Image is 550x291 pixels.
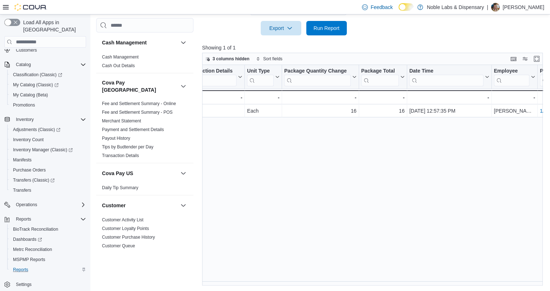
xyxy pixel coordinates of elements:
[10,265,31,274] a: Reports
[102,226,149,231] a: Customer Loyalty Points
[361,68,398,75] div: Package Total
[10,156,86,164] span: Manifests
[102,110,172,115] a: Fee and Settlement Summary - POS
[261,21,301,35] button: Export
[13,92,48,98] span: My Catalog (Beta)
[7,234,89,244] a: Dashboards
[247,68,280,86] button: Unit Type
[96,216,193,262] div: Customer
[16,282,31,287] span: Settings
[179,169,188,178] button: Cova Pay US
[13,226,58,232] span: BioTrack Reconciliation
[102,144,153,150] span: Tips by Budtender per Day
[16,216,31,222] span: Reports
[179,201,188,210] button: Customer
[186,68,236,86] div: Transaction Details
[102,226,149,231] span: Customer Loyalty Points
[491,3,500,12] div: Kinsey Varas
[494,68,529,86] div: Employee
[1,214,89,224] button: Reports
[13,72,62,78] span: Classification (Classic)
[13,236,42,242] span: Dashboards
[102,185,138,191] span: Daily Tip Summary
[371,4,393,11] span: Feedback
[102,39,147,46] h3: Cash Management
[494,93,535,102] div: -
[102,127,164,132] a: Payment and Settlement Details
[494,68,535,86] button: Employee
[265,21,297,35] span: Export
[13,127,60,133] span: Adjustments (Classic)
[13,215,86,223] span: Reports
[284,107,357,115] div: 16
[253,55,285,63] button: Sort fields
[13,187,31,193] span: Transfers
[361,107,404,115] div: 16
[13,115,86,124] span: Inventory
[13,60,86,69] span: Catalog
[13,102,35,108] span: Promotions
[7,265,89,275] button: Reports
[7,185,89,195] button: Transfers
[10,225,86,234] span: BioTrack Reconciliation
[521,55,529,63] button: Display options
[16,47,37,53] span: Customers
[13,115,37,124] button: Inventory
[102,235,155,240] a: Customer Purchase History
[247,68,274,86] div: Unit Type
[10,235,86,244] span: Dashboards
[7,255,89,265] button: MSPMP Reports
[7,70,89,80] a: Classification (Classic)
[7,135,89,145] button: Inventory Count
[487,3,488,12] p: |
[102,243,135,249] span: Customer Queue
[102,55,138,60] a: Cash Management
[7,145,89,155] a: Inventory Manager (Classic)
[314,25,340,32] span: Run Report
[10,186,86,195] span: Transfers
[14,4,47,11] img: Cova
[102,170,133,177] h3: Cova Pay US
[102,118,141,123] a: Merchant Statement
[7,244,89,255] button: Metrc Reconciliation
[179,38,188,47] button: Cash Management
[102,136,130,141] a: Payout History
[102,170,178,177] button: Cova Pay US
[13,60,34,69] button: Catalog
[13,45,86,55] span: Customers
[7,125,89,135] a: Adjustments (Classic)
[13,257,45,262] span: MSPMP Reports
[10,125,86,134] span: Adjustments (Classic)
[102,79,178,94] button: Cova Pay [GEOGRAPHIC_DATA]
[10,235,45,244] a: Dashboards
[10,145,76,154] a: Inventory Manager (Classic)
[284,68,351,86] div: Package Quantity Change
[10,255,48,264] a: MSPMP Reports
[213,56,250,62] span: 3 columns hidden
[10,245,86,254] span: Metrc Reconciliation
[10,135,47,144] a: Inventory Count
[102,101,176,106] a: Fee and Settlement Summary - Online
[102,54,138,60] span: Cash Management
[10,81,61,89] a: My Catalog (Classic)
[13,82,59,88] span: My Catalog (Classic)
[13,147,73,153] span: Inventory Manager (Classic)
[96,183,193,195] div: Cova Pay US
[247,93,280,102] div: -
[503,3,544,12] p: [PERSON_NAME]
[10,245,55,254] a: Metrc Reconciliation
[409,68,489,86] button: Date Time
[13,247,52,252] span: Metrc Reconciliation
[494,107,535,115] div: [PERSON_NAME]
[427,3,484,12] p: Noble Labs & Dispensary
[13,200,86,209] span: Operations
[7,80,89,90] a: My Catalog (Classic)
[284,93,357,102] div: -
[102,217,144,223] span: Customer Activity List
[102,153,139,158] span: Transaction Details
[263,56,282,62] span: Sort fields
[509,55,518,63] button: Keyboard shortcuts
[398,3,414,11] input: Dark Mode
